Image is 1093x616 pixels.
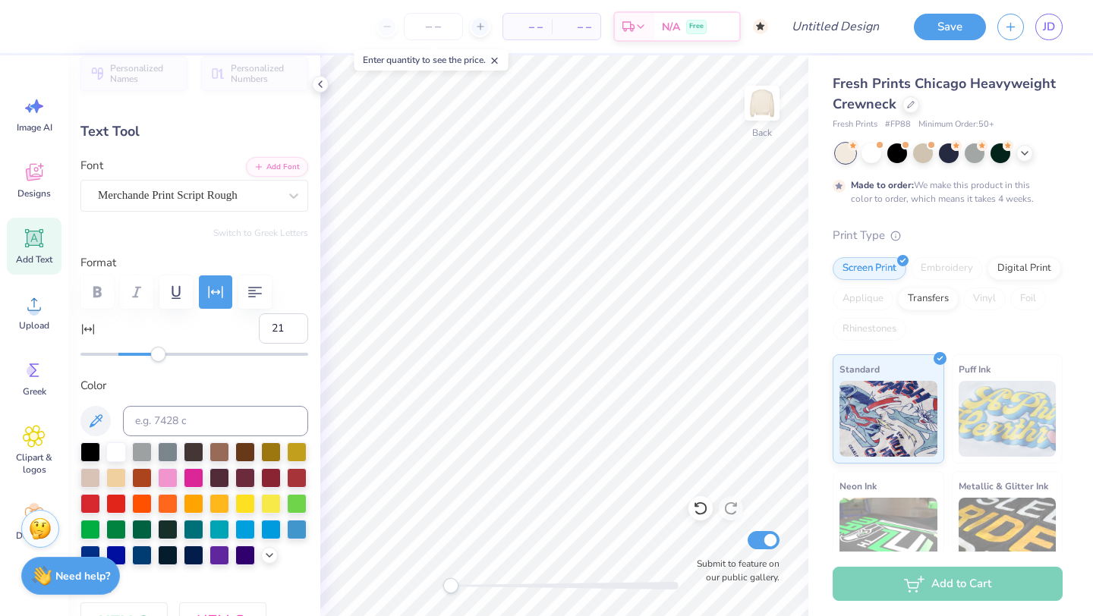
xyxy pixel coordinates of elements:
span: Puff Ink [959,361,991,377]
input: Untitled Design [780,11,891,42]
input: – – [404,13,463,40]
div: Embroidery [911,257,983,280]
span: Standard [839,361,880,377]
label: Submit to feature on our public gallery. [688,557,780,584]
span: N/A [662,19,680,35]
img: Back [747,88,777,118]
a: JD [1035,14,1063,40]
span: Minimum Order: 50 + [918,118,994,131]
span: JD [1043,18,1055,36]
span: Upload [19,319,49,332]
div: Print Type [833,227,1063,244]
button: Add Font [246,157,308,177]
span: # FP88 [885,118,911,131]
div: Applique [833,288,893,310]
span: Personalized Numbers [231,63,299,84]
button: Personalized Numbers [201,56,308,91]
span: Metallic & Glitter Ink [959,478,1048,494]
span: Free [689,21,704,32]
span: Add Text [16,253,52,266]
div: Rhinestones [833,318,906,341]
input: e.g. 7428 c [123,406,308,436]
span: Personalized Names [110,63,178,84]
div: We make this product in this color to order, which means it takes 4 weeks. [851,178,1038,206]
span: Designs [17,187,51,200]
strong: Need help? [55,569,110,583]
div: Accessibility label [151,347,166,362]
span: Decorate [16,530,52,542]
label: Font [80,157,103,174]
button: Personalized Names [80,56,187,91]
div: Screen Print [833,257,906,280]
span: – – [561,19,591,35]
button: Save [914,14,986,40]
img: Neon Ink [839,498,937,574]
img: Standard [839,381,937,457]
label: Color [80,377,308,394]
div: Foil [1010,288,1046,310]
span: – – [512,19,543,35]
div: Digital Print [987,257,1061,280]
strong: Made to order: [851,179,914,191]
img: Metallic & Glitter Ink [959,498,1057,574]
span: Clipart & logos [9,451,59,476]
span: Fresh Prints [833,118,877,131]
div: Accessibility label [443,578,458,593]
span: Greek [23,385,46,398]
label: Format [80,254,308,272]
span: Image AI [17,121,52,134]
img: Puff Ink [959,381,1057,457]
span: Fresh Prints Chicago Heavyweight Crewneck [833,74,1056,113]
button: Switch to Greek Letters [213,227,308,239]
span: Neon Ink [839,478,877,494]
div: Vinyl [963,288,1006,310]
div: Text Tool [80,121,308,142]
div: Transfers [898,288,959,310]
div: Enter quantity to see the price. [354,49,509,71]
div: Back [752,126,772,140]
